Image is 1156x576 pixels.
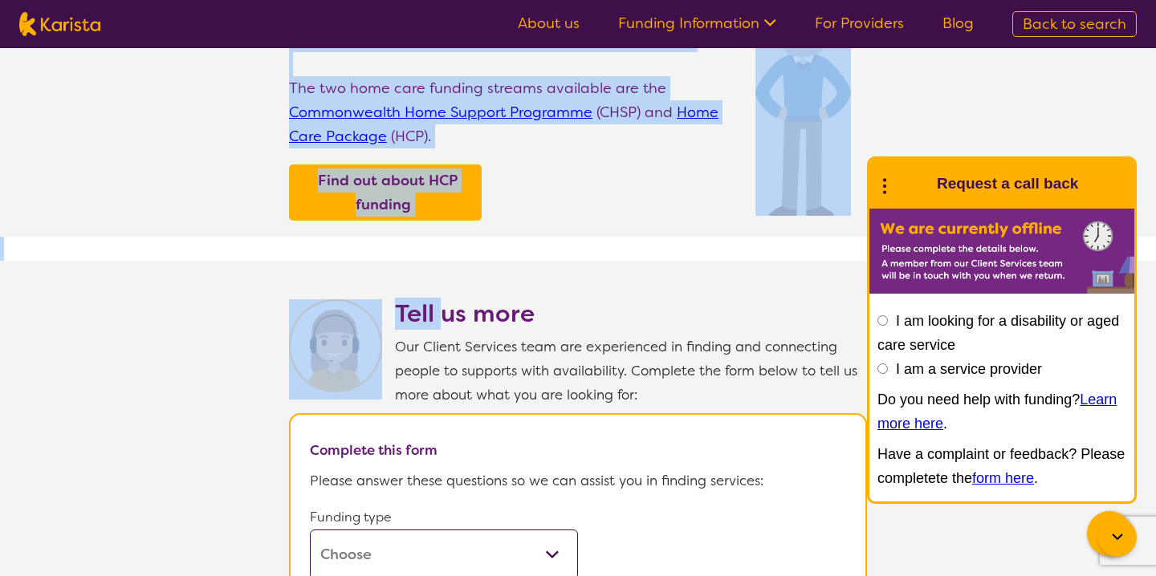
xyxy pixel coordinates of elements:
[310,469,846,493] p: Please answer these questions so we can assist you in finding services:
[877,442,1126,490] p: Have a complaint or feedback? Please completete the .
[289,76,739,148] p: The two home care funding streams available are the (CHSP) and (HCP).
[942,14,974,33] a: Blog
[1012,11,1137,37] a: Back to search
[1023,14,1126,34] span: Back to search
[895,168,927,200] img: Karista
[289,299,382,392] img: Karista Client Service
[869,209,1134,294] img: Karista offline chat form to request call back
[395,335,867,407] p: Our Client Services team are experienced in finding and connecting people to supports with availa...
[318,171,458,214] b: Find out about HCP funding
[937,172,1078,196] h1: Request a call back
[877,387,1126,436] p: Do you need help with funding? .
[19,12,100,36] img: Karista logo
[289,103,592,122] a: Commonwealth Home Support Programme
[310,441,438,459] b: Complete this form
[293,168,478,217] a: Find out about HCP funding
[815,14,904,33] a: For Providers
[395,299,867,328] h2: Tell us more
[1087,511,1132,556] button: Channel Menu
[877,313,1119,353] label: I am looking for a disability or aged care service
[972,470,1034,486] a: form here
[618,14,776,33] a: Funding Information
[310,505,578,529] p: Funding type
[896,361,1042,377] label: I am a service provider
[518,14,580,33] a: About us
